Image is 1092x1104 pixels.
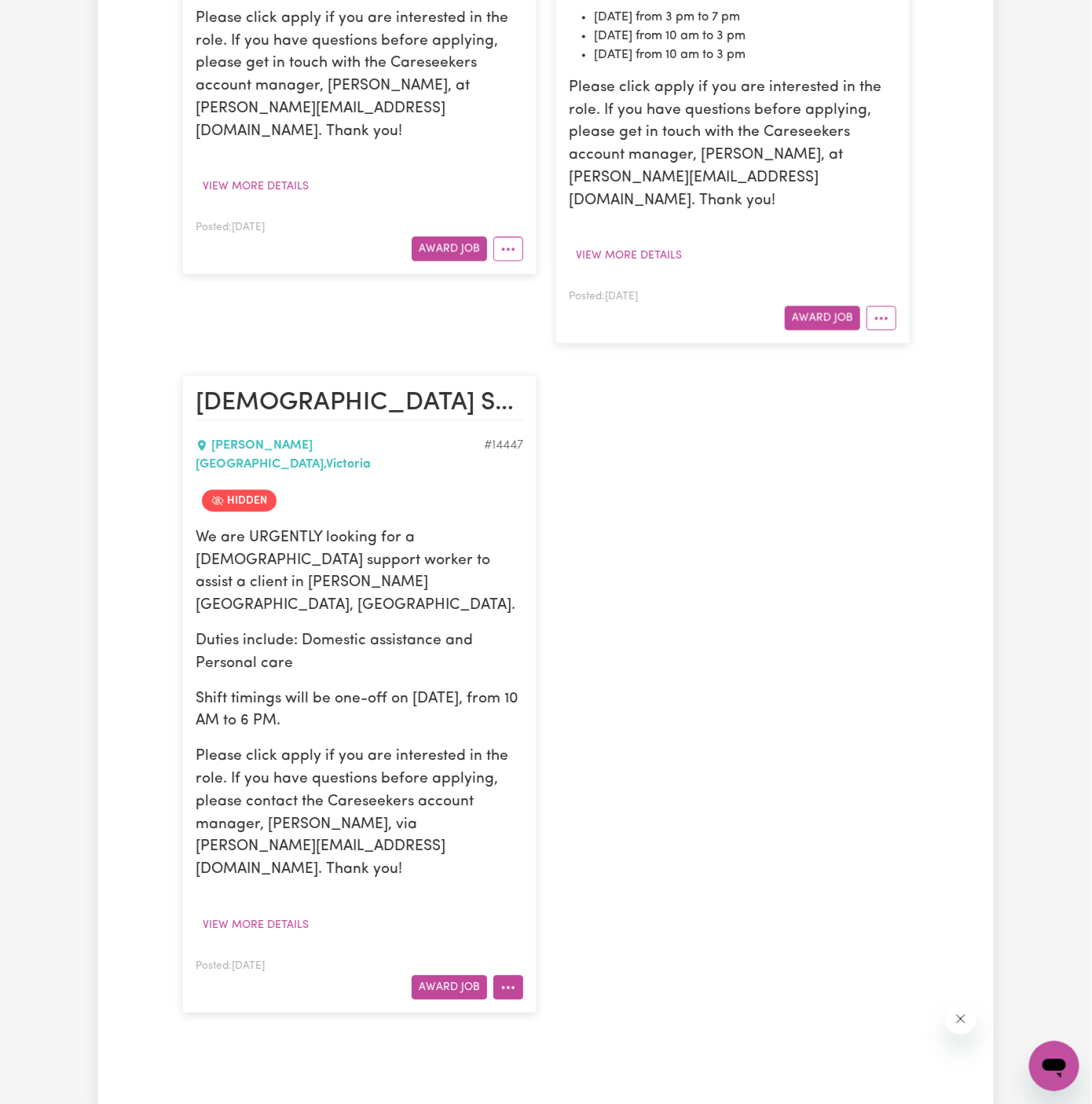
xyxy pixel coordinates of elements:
[493,237,523,261] button: More options
[594,8,896,27] li: [DATE] from 3 pm to 7 pm
[569,244,689,268] button: View more details
[1029,1041,1079,1091] iframe: Button to launch messaging window
[493,975,523,999] button: More options
[196,527,523,618] p: We are URGENTLY looking for a [DEMOGRAPHIC_DATA] support worker to assist a client in [PERSON_NAM...
[594,46,896,64] li: [DATE] from 10 am to 3 pm
[412,975,487,999] button: Award Job
[202,490,277,512] span: Job is hidden
[196,746,523,882] p: Please click apply if you are interested in the role. If you have questions before applying, plea...
[945,1003,977,1035] iframe: Close message
[594,27,896,46] li: [DATE] from 10 am to 3 pm
[196,388,523,420] h2: Female Support Worker Needed In Melton South, VIC
[569,292,638,302] span: Posted: [DATE]
[867,306,896,330] button: More options
[412,237,487,261] button: Award Job
[196,174,316,199] button: View more details
[9,11,95,24] span: Need any help?
[484,436,523,474] div: Job ID #14447
[196,436,484,474] div: [PERSON_NAME][GEOGRAPHIC_DATA] , Victoria
[196,8,523,144] p: Please click apply if you are interested in the role. If you have questions before applying, plea...
[196,913,316,937] button: View more details
[569,77,896,213] p: Please click apply if you are interested in the role. If you have questions before applying, plea...
[785,306,860,330] button: Award Job
[196,961,265,971] span: Posted: [DATE]
[196,688,523,734] p: Shift timings will be one-off on [DATE], from 10 AM to 6 PM.
[196,222,265,233] span: Posted: [DATE]
[196,630,523,676] p: Duties include: Domestic assistance and Personal care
